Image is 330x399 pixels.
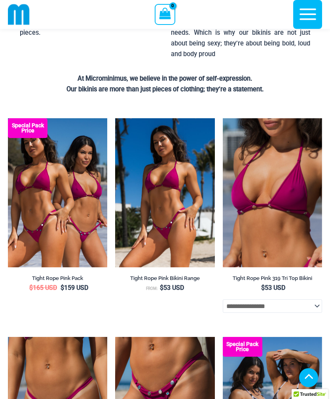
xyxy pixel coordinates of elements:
[61,284,88,291] bdi: 159 USD
[78,75,252,82] strong: At Microminimus, we believe in the power of self-expression.
[8,123,47,133] b: Special Pack Price
[29,284,57,291] bdi: 165 USD
[115,118,214,267] img: Tight Rope Pink 319 Top 4228 Thong 05
[223,342,262,352] b: Special Pack Price
[115,275,214,282] h2: Tight Rope Pink Bikini Range
[261,284,265,291] span: $
[8,118,107,267] a: Collection Pack F Collection Pack B (3)Collection Pack B (3)
[146,286,158,291] span: From:
[8,118,107,267] img: Collection Pack F
[223,118,322,267] a: Tight Rope Pink 319 Top 01Tight Rope Pink 319 Top 4228 Thong 06Tight Rope Pink 319 Top 4228 Thong 06
[261,284,285,291] bdi: 53 USD
[160,284,184,291] bdi: 53 USD
[155,4,175,25] a: View Shopping Cart, empty
[223,275,322,284] a: Tight Rope Pink 319 Tri Top Bikini
[115,275,214,284] a: Tight Rope Pink Bikini Range
[223,118,322,267] img: Tight Rope Pink 319 Top 01
[115,118,214,267] a: Tight Rope Pink 319 Top 4228 Thong 05Tight Rope Pink 319 Top 4228 Thong 06Tight Rope Pink 319 Top...
[223,275,322,282] h2: Tight Rope Pink 319 Tri Top Bikini
[8,4,30,25] img: cropped mm emblem
[66,85,264,93] strong: Our bikinis are more than just pieces of clothing; they’re a statement.
[61,284,64,291] span: $
[29,284,33,291] span: $
[160,284,163,291] span: $
[8,275,107,282] h2: Tight Rope Pink Pack
[8,275,107,284] a: Tight Rope Pink Pack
